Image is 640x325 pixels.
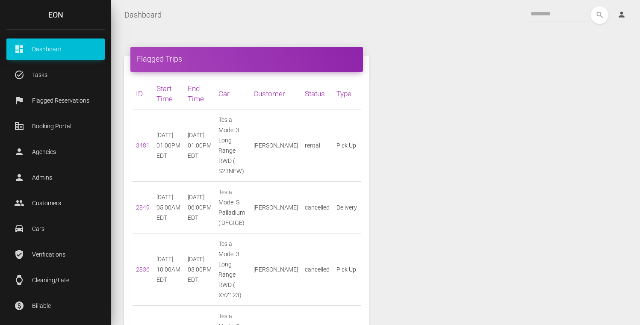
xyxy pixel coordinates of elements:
td: Delivery [333,182,360,233]
td: Pick Up [333,233,360,306]
td: [DATE] 05:00AM EDT [153,182,184,233]
th: End Time [184,78,215,109]
p: Booking Portal [13,120,98,133]
p: Cleaning/Late [13,274,98,287]
td: [DATE] 01:00PM EDT [153,109,184,182]
a: paid Billable [6,295,105,316]
td: [DATE] 06:00PM EDT [184,182,215,233]
a: 3481 [136,142,150,149]
th: Car [215,78,250,109]
td: [PERSON_NAME] [250,182,301,233]
a: person Admins [6,167,105,188]
td: Tesla Model 3 Long Range RWD ( S23NEW) [215,109,250,182]
td: Pick Up [333,109,360,182]
td: [DATE] 10:00AM EDT [153,233,184,306]
td: Tesla Model 3 Long Range RWD ( XYZ123) [215,233,250,306]
a: people Customers [6,192,105,214]
p: Customers [13,197,98,210]
a: Dashboard [124,4,162,26]
a: person [611,6,634,24]
p: Agencies [13,145,98,158]
td: [DATE] 01:00PM EDT [184,109,215,182]
td: [DATE] 03:00PM EDT [184,233,215,306]
p: Verifications [13,248,98,261]
td: [PERSON_NAME] [250,109,301,182]
p: Dashboard [13,43,98,56]
p: Admins [13,171,98,184]
th: Status [301,78,333,109]
a: task_alt Tasks [6,64,105,86]
p: Cars [13,222,98,235]
th: Customer [250,78,301,109]
a: verified_user Verifications [6,244,105,265]
td: cancelled [301,182,333,233]
td: [PERSON_NAME] [250,233,301,306]
p: Flagged Reservations [13,94,98,107]
a: flag Flagged Reservations [6,90,105,111]
i: person [617,10,626,19]
td: cancelled [301,233,333,306]
th: Start Time [153,78,184,109]
th: ID [133,78,153,109]
a: 2836 [136,266,150,273]
h4: Flagged Trips [137,53,357,64]
td: rental [301,109,333,182]
td: Tesla Model S Palladium ( DFGIGE) [215,182,250,233]
p: Tasks [13,68,98,81]
p: Billable [13,299,98,312]
a: dashboard Dashboard [6,38,105,60]
a: drive_eta Cars [6,218,105,239]
a: 2849 [136,204,150,211]
a: watch Cleaning/Late [6,269,105,291]
button: search [591,6,608,24]
th: Type [333,78,360,109]
a: person Agencies [6,141,105,162]
a: corporate_fare Booking Portal [6,115,105,137]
